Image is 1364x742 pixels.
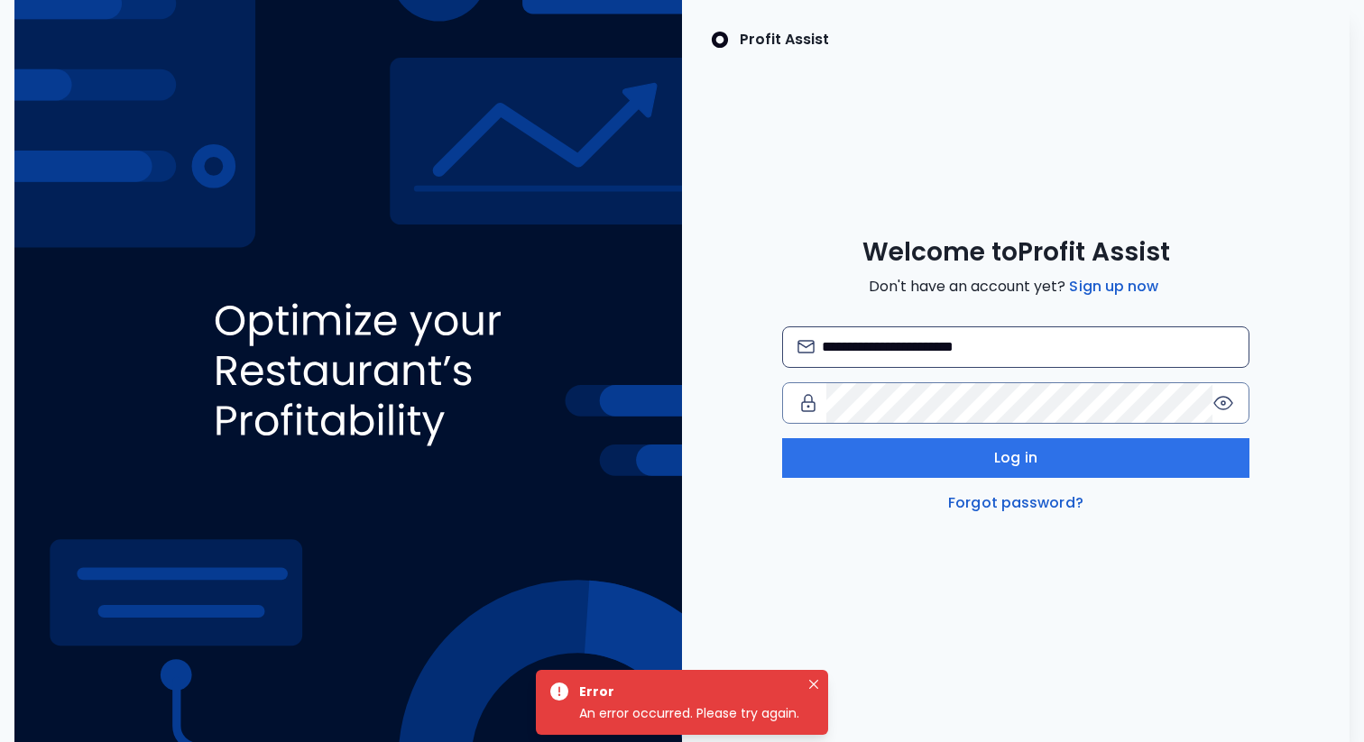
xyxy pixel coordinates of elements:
p: Profit Assist [740,29,829,50]
span: Welcome to Profit Assist [862,236,1170,269]
button: Log in [782,438,1249,478]
button: Close [803,673,825,695]
a: Sign up now [1065,276,1162,298]
div: Error [579,681,792,702]
a: Forgot password? [945,492,1087,514]
span: Don't have an account yet? [869,276,1162,298]
img: email [797,340,815,353]
img: SpotOn Logo [711,29,729,50]
span: Log in [994,447,1037,469]
div: An error occurred. Please try again. [579,702,799,724]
